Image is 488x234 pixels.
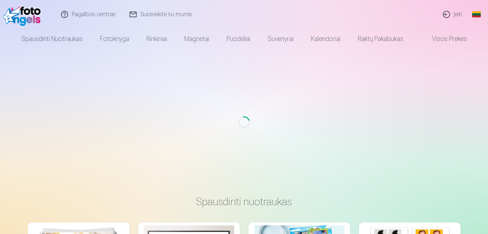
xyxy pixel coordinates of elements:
a: Suvenyrai [259,29,302,49]
a: Magnetai [176,29,218,49]
a: Fotoknyga [91,29,138,49]
img: /v1 [3,3,44,26]
h3: Spausdinti nuotraukas [34,195,455,208]
a: Kalendoriai [302,29,349,49]
a: Raktų pakabukas [349,29,412,49]
a: Spausdinti nuotraukas [13,29,91,49]
a: Puodeliai [218,29,259,49]
a: Visos prekės [412,29,476,49]
a: Rinkiniai [138,29,176,49]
